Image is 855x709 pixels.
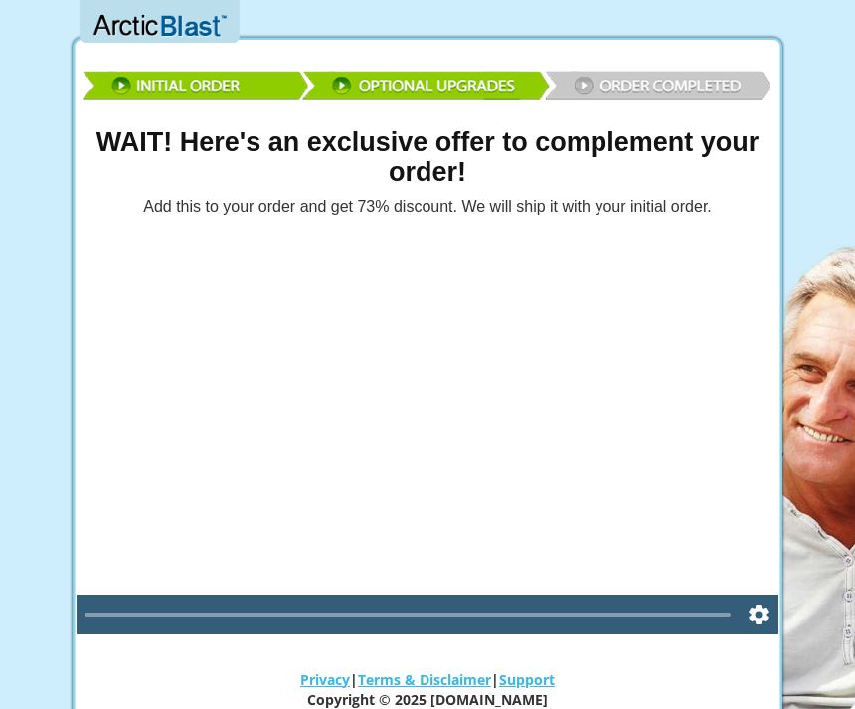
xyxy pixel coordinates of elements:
[80,58,775,108] img: reviewbar.png
[70,128,785,187] h1: WAIT! Here's an exclusive offer to complement your order!
[358,670,491,689] a: Terms & Disclaimer
[70,198,785,216] h4: Add this to your order and get 73% discount. We will ship it with your initial order.
[499,670,555,689] a: Support
[739,595,778,634] button: Settings
[300,670,350,689] a: Privacy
